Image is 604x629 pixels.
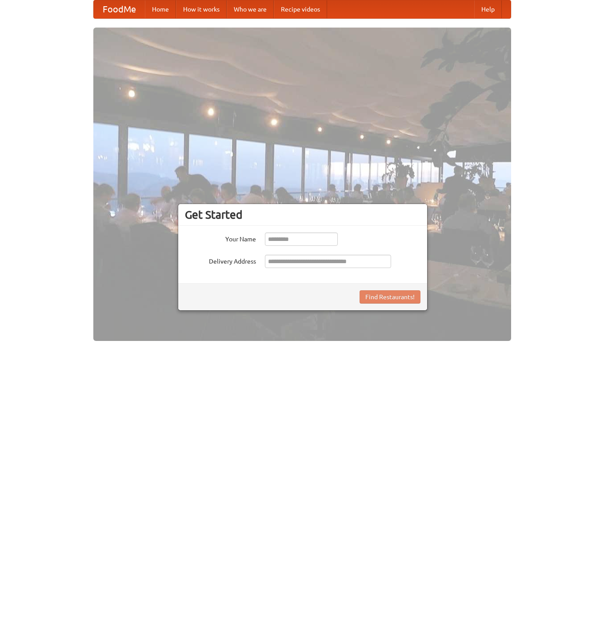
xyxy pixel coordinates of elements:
[185,208,420,221] h3: Get Started
[185,255,256,266] label: Delivery Address
[360,290,420,304] button: Find Restaurants!
[176,0,227,18] a: How it works
[145,0,176,18] a: Home
[274,0,327,18] a: Recipe videos
[185,232,256,244] label: Your Name
[94,0,145,18] a: FoodMe
[227,0,274,18] a: Who we are
[474,0,502,18] a: Help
